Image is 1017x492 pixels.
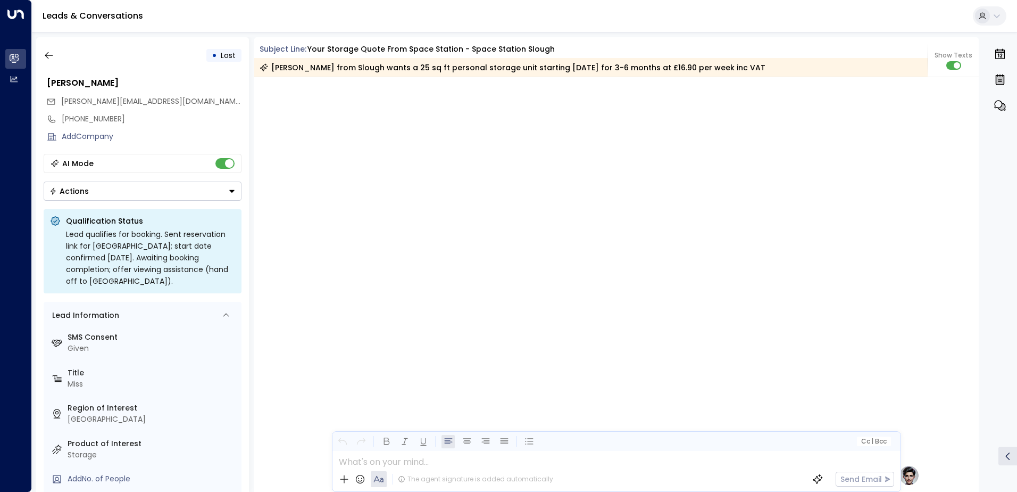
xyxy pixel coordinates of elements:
[48,310,119,321] div: Lead Information
[62,113,241,125] div: [PHONE_NUMBER]
[398,474,553,484] div: The agent signature is added automatically
[935,51,972,60] span: Show Texts
[212,46,217,65] div: •
[44,182,241,201] div: Button group with a nested menu
[871,438,873,445] span: |
[354,435,368,448] button: Redo
[336,435,349,448] button: Undo
[221,50,236,61] span: Lost
[68,438,237,449] label: Product of Interest
[260,44,306,54] span: Subject Line:
[68,379,237,390] div: Miss
[861,438,886,445] span: Cc Bcc
[898,465,920,486] img: profile-logo.png
[68,449,237,461] div: Storage
[307,44,555,55] div: Your storage quote from Space Station - Space Station Slough
[47,77,241,89] div: [PERSON_NAME]
[66,216,235,226] p: Qualification Status
[68,367,237,379] label: Title
[61,96,241,107] span: Sam.gibbons20@hotmail.co.uk
[44,182,241,201] button: Actions
[62,131,241,142] div: AddCompany
[43,10,143,22] a: Leads & Conversations
[856,437,890,447] button: Cc|Bcc
[66,228,235,287] div: Lead qualifies for booking. Sent reservation link for [GEOGRAPHIC_DATA]; start date confirmed [DA...
[68,473,237,485] div: AddNo. of People
[68,343,237,354] div: Given
[62,158,94,169] div: AI Mode
[68,403,237,414] label: Region of Interest
[49,186,89,196] div: Actions
[68,414,237,425] div: [GEOGRAPHIC_DATA]
[68,332,237,343] label: SMS Consent
[260,62,765,73] div: [PERSON_NAME] from Slough wants a 25 sq ft personal storage unit starting [DATE] for 3-6 months a...
[61,96,243,106] span: [PERSON_NAME][EMAIL_ADDRESS][DOMAIN_NAME]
